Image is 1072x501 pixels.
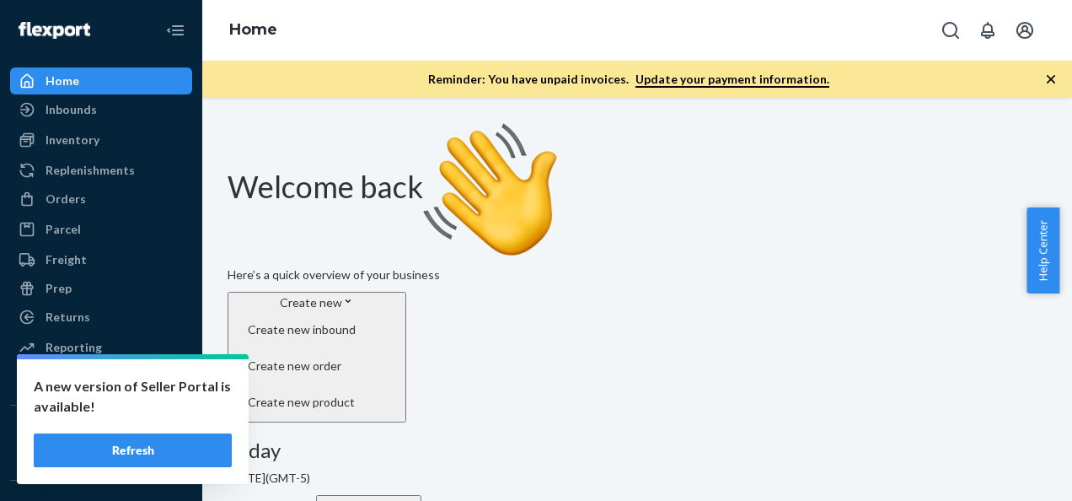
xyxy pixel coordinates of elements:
h3: Today [228,439,1047,461]
button: Open account menu [1008,13,1042,47]
div: Parcel [46,221,81,238]
div: Returns [46,309,90,326]
a: Replenishments [10,157,192,184]
div: Inbounds [46,101,97,118]
button: Open notifications [971,13,1005,47]
span: Create new inbound [248,324,356,336]
div: Inventory [46,132,99,148]
a: Parcel [10,216,192,243]
a: Home [229,20,277,39]
div: Home [46,73,79,89]
button: Integrations [10,419,192,446]
button: Create new order [234,347,399,384]
a: Orders [10,186,192,213]
div: Prep [46,280,72,297]
button: Create new product [234,384,399,420]
a: Reporting [10,334,192,361]
div: Replenishments [46,162,135,179]
button: Create new inbound [234,311,399,347]
p: Here’s a quick overview of your business [228,267,1047,283]
button: Open Search Box [934,13,967,47]
p: [DATE] ( GMT-5 ) [228,470,1047,487]
button: Close Navigation [158,13,192,47]
div: Reporting [46,339,102,356]
p: A new version of Seller Portal is available! [34,376,232,417]
ol: breadcrumbs [216,6,291,55]
img: hand-wave emoji [423,123,558,258]
a: Update your payment information. [635,72,829,88]
button: Help Center [1026,207,1059,294]
div: Orders [46,191,86,207]
a: Prep [10,275,192,302]
p: Reminder: You have unpaid invoices. [428,71,829,88]
a: Billing [10,364,192,391]
button: Refresh [34,434,232,467]
img: Flexport logo [19,22,90,39]
button: Create newCreate new inboundCreate new orderCreate new product [228,292,406,423]
h1: Welcome back [228,123,1047,258]
span: Create new order [248,360,356,372]
a: Add Integration [10,453,192,473]
a: Freight [10,246,192,273]
a: Inventory [10,127,192,154]
a: Inbounds [10,96,192,123]
span: Create new product [248,396,356,408]
div: Freight [46,251,87,268]
a: Home [10,67,192,94]
a: Returns [10,304,192,331]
